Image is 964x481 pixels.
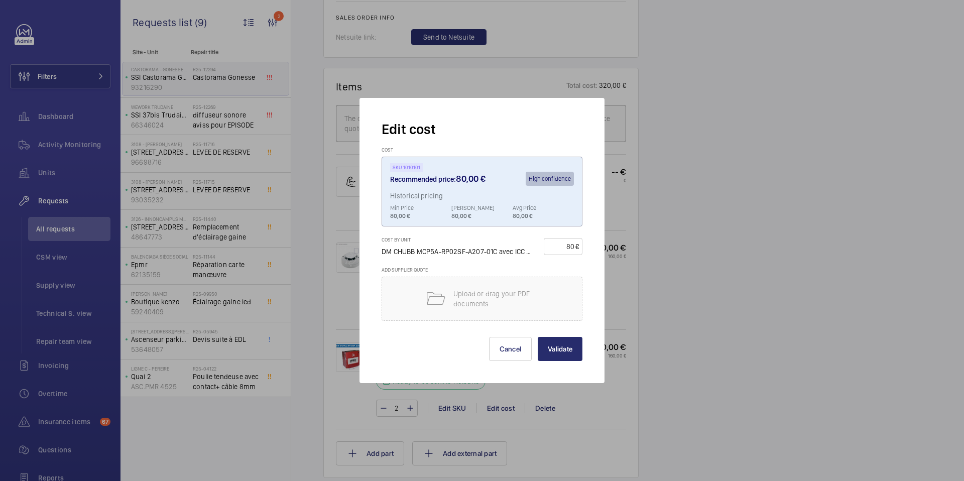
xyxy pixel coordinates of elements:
p: 80,00 € [513,212,574,220]
button: Validate [538,337,582,361]
p: SKU 1010101 [393,166,420,169]
p: Historical pricing [390,192,574,204]
button: Cancel [489,337,532,361]
b: 80,00 € [456,173,486,184]
p: [PERSON_NAME] [451,204,513,212]
p: 80,00 € [390,212,451,220]
p: Min Price [390,204,451,212]
span: DM CHUBB MCP5A-RP02SF-A207-01C avec ICC capot et led [382,248,562,256]
p: 80,00 € [451,212,513,220]
h2: Edit cost [382,120,582,139]
h3: Add supplier quote [382,267,582,277]
input: -- [547,238,575,255]
div: € [575,242,579,252]
p: Upload or drag your PDF documents [453,289,539,309]
p: Avg Price [513,204,574,212]
h3: Cost by unit [382,236,544,247]
span: High confidence [529,175,571,182]
h3: Cost [382,147,582,157]
h3: Recommended price: [390,174,486,184]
